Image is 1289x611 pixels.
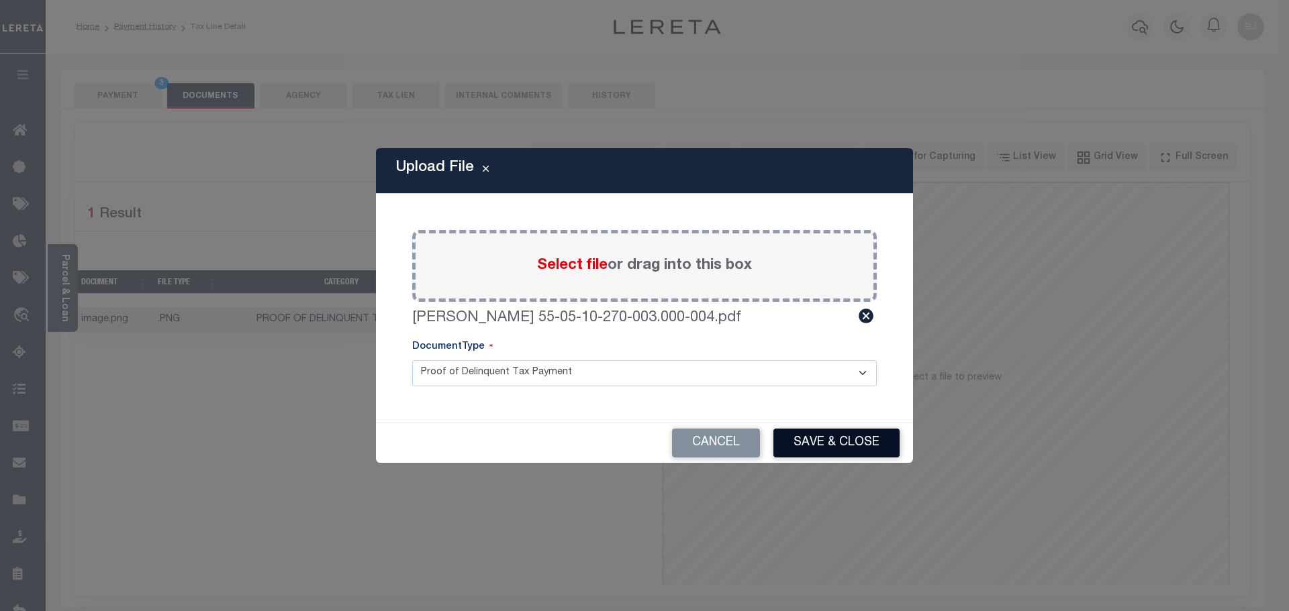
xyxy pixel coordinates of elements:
[773,429,900,457] button: Save & Close
[412,307,741,329] label: [PERSON_NAME] 55-05-10-270-003.000-004.pdf
[396,159,474,176] h5: Upload File
[537,255,752,277] label: or drag into this box
[672,429,760,457] button: Cancel
[537,258,608,273] span: Select file
[412,340,493,355] label: DocumentType
[474,163,497,179] button: Close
